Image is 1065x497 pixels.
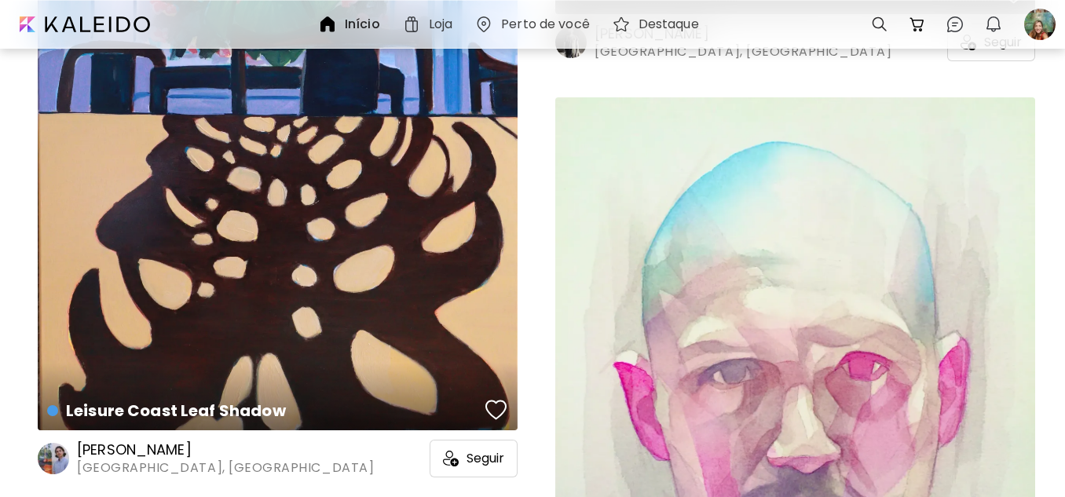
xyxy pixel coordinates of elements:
img: cart [908,15,927,34]
a: Destaque [612,15,705,34]
h6: Perto de você [501,18,590,31]
img: bellIcon [984,15,1003,34]
a: Início [318,15,386,34]
a: Loja [402,15,459,34]
a: Perto de você [474,15,596,34]
img: chatIcon [946,15,964,34]
h6: Destaque [639,18,699,31]
button: bellIcon [980,11,1007,38]
h6: Loja [429,18,452,31]
h6: Início [345,18,380,31]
